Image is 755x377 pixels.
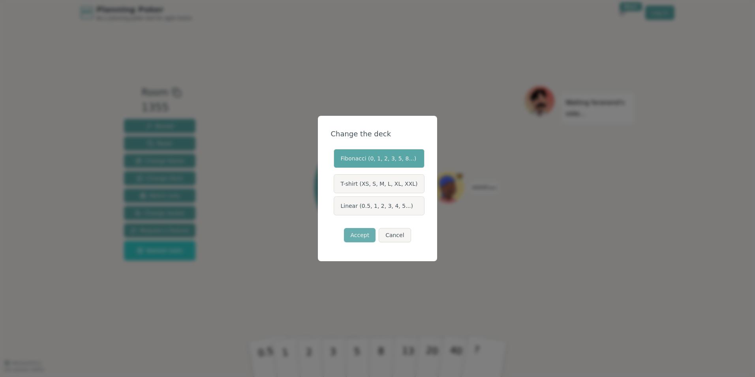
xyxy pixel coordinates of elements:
label: T-shirt (XS, S, M, L, XL, XXL) [334,174,424,193]
label: Linear (0.5, 1, 2, 3, 4, 5...) [334,196,424,215]
label: Fibonacci (0, 1, 2, 3, 5, 8...) [334,149,424,168]
button: Cancel [379,228,411,242]
button: Accept [344,228,376,242]
div: Change the deck [331,128,424,139]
